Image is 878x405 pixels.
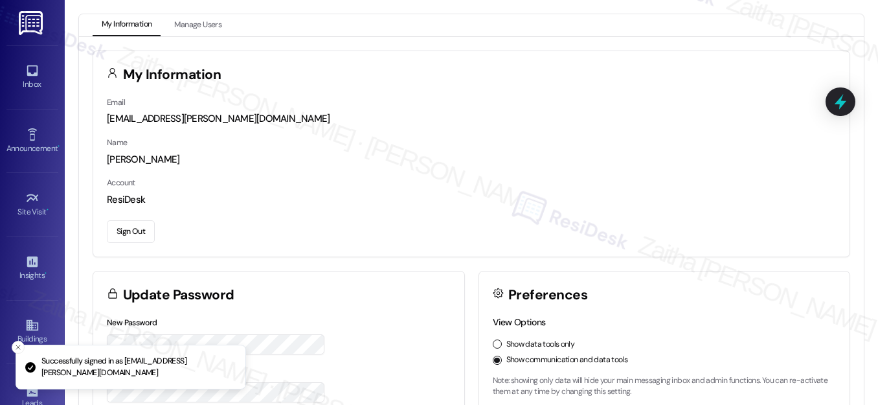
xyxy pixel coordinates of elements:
[45,269,47,278] span: •
[107,318,157,328] label: New Password
[107,178,135,188] label: Account
[93,14,161,36] button: My Information
[107,193,836,207] div: ResiDesk
[19,11,45,35] img: ResiDesk Logo
[506,339,575,351] label: Show data tools only
[493,316,546,328] label: View Options
[123,68,221,82] h3: My Information
[107,220,155,243] button: Sign Out
[493,375,837,398] p: Note: showing only data will hide your main messaging inbox and admin functions. You can re-activ...
[506,354,628,366] label: Show communication and data tools
[12,341,25,354] button: Close toast
[58,142,60,151] span: •
[47,205,49,214] span: •
[165,14,231,36] button: Manage Users
[6,60,58,95] a: Inbox
[6,251,58,286] a: Insights •
[107,97,125,108] label: Email
[107,153,836,167] div: [PERSON_NAME]
[508,288,587,302] h3: Preferences
[6,314,58,349] a: Buildings
[107,137,128,148] label: Name
[107,112,836,126] div: [EMAIL_ADDRESS][PERSON_NAME][DOMAIN_NAME]
[6,187,58,222] a: Site Visit •
[41,356,235,378] p: Successfully signed in as [EMAIL_ADDRESS][PERSON_NAME][DOMAIN_NAME]
[123,288,234,302] h3: Update Password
